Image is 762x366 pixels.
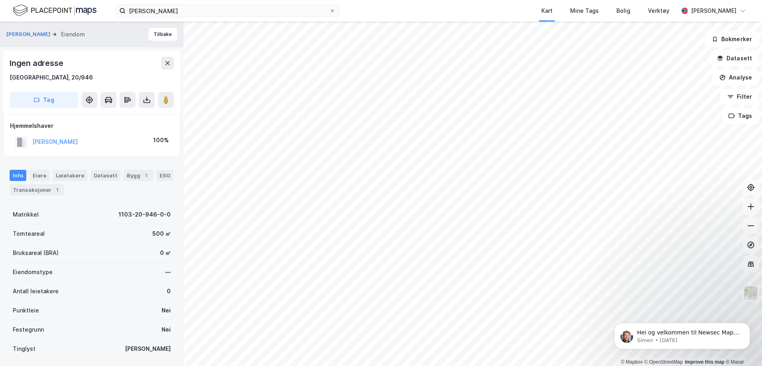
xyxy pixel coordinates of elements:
div: Nei [162,306,171,315]
div: Datasett [91,170,120,181]
div: Matrikkel [13,210,39,219]
div: Mine Tags [570,6,599,16]
div: 1 [142,171,150,179]
div: Bruksareal (BRA) [13,248,59,258]
div: 500 ㎡ [152,229,171,239]
button: [PERSON_NAME] [6,30,52,38]
div: Antall leietakere [13,286,59,296]
div: Nei [162,325,171,334]
div: [PERSON_NAME] [125,344,171,354]
div: 0 [167,286,171,296]
div: Punktleie [13,306,39,315]
button: Tags [722,108,759,124]
a: Mapbox [621,359,643,365]
div: Bygg [124,170,153,181]
div: — [165,267,171,277]
input: Søk på adresse, matrikkel, gårdeiere, leietakere eller personer [126,5,329,17]
div: ESG [156,170,174,181]
div: Festegrunn [13,325,44,334]
div: Tinglyst [13,344,36,354]
div: 100% [153,135,169,145]
div: [GEOGRAPHIC_DATA], 20/946 [10,73,93,82]
button: Analyse [713,70,759,86]
div: [PERSON_NAME] [691,6,736,16]
div: Verktøy [648,6,669,16]
a: OpenStreetMap [644,359,683,365]
div: Eiendomstype [13,267,53,277]
img: logo.f888ab2527a4732fd821a326f86c7f29.svg [13,4,97,18]
a: Improve this map [685,359,724,365]
div: Kart [541,6,553,16]
button: Tilbake [148,28,177,41]
div: Hjemmelshaver [10,121,174,131]
div: 1 [53,186,61,194]
button: Tag [10,92,78,108]
button: Filter [721,89,759,105]
div: Ingen adresse [10,57,65,70]
div: Info [10,170,26,181]
button: Bokmerker [705,31,759,47]
div: Tomteareal [13,229,45,239]
div: Leietakere [53,170,87,181]
div: 0 ㎡ [160,248,171,258]
button: Datasett [710,50,759,66]
div: Bolig [616,6,630,16]
div: Eiendom [61,30,85,39]
div: 1103-20-946-0-0 [118,210,171,219]
div: Eiere [30,170,49,181]
iframe: Intercom notifications message [602,306,762,362]
img: Z [743,285,758,300]
div: Transaksjoner [10,184,64,195]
